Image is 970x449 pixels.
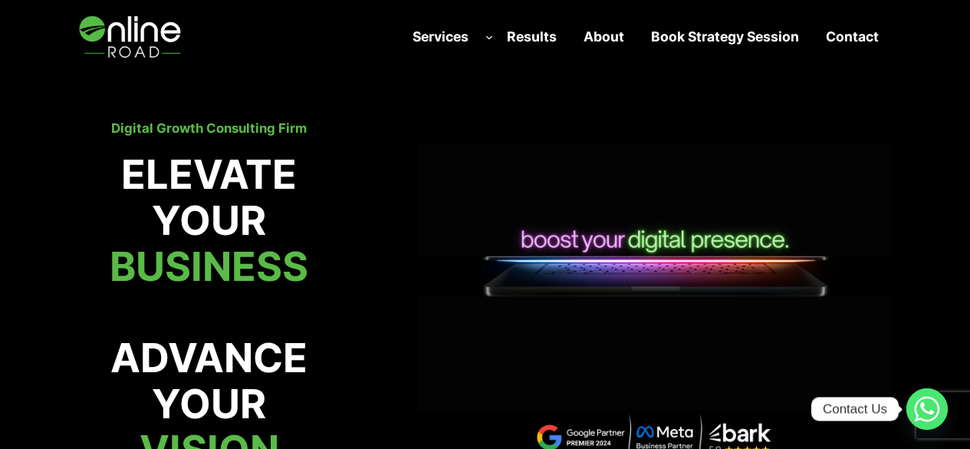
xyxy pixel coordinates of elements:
a: Results [494,19,570,54]
strong: Book Strategy Session [651,28,799,45]
strong: Results [507,28,557,45]
a: Book Strategy Session [638,19,813,54]
nav: Navigation [400,19,893,54]
button: Services submenu [485,32,494,41]
strong: Contact [826,28,879,45]
strong: Services [413,28,469,45]
a: Contact [813,19,893,54]
strong: Digital Growth Consulting Firm [111,121,307,136]
strong: About [584,28,624,45]
strong: ELEVATE YOUR [110,150,308,291]
a: Whatsapp [906,388,948,430]
mark: BUSINESS [110,243,308,291]
a: About [570,19,638,54]
a: Services [400,19,482,54]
